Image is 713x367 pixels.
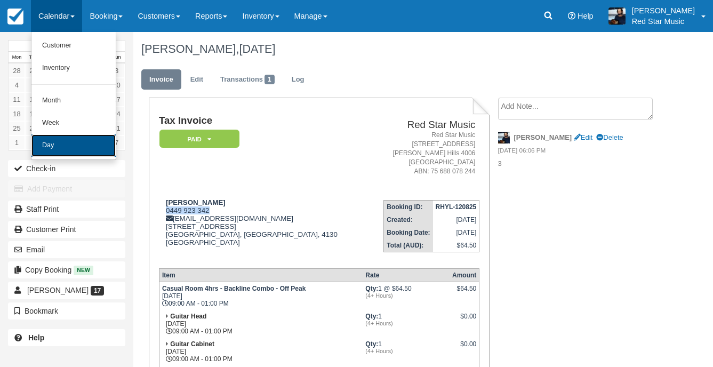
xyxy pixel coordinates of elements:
th: Mon [9,52,25,63]
a: Invoice [141,69,181,90]
a: Log [284,69,313,90]
td: 1 [363,338,450,365]
a: 24 [108,107,125,121]
span: [DATE] [239,42,275,55]
ul: Calendar [31,32,116,160]
strong: Qty [365,313,378,320]
a: 7 [108,135,125,150]
a: Transactions1 [212,69,283,90]
div: $0.00 [452,313,476,329]
a: 3 [108,63,125,78]
div: $64.50 [452,285,476,301]
strong: RHYL-120825 [436,203,477,211]
button: Bookmark [8,302,125,320]
a: Customer [31,35,116,57]
span: New [74,266,93,275]
button: Email [8,241,125,258]
th: Booking Date: [384,226,433,239]
b: Help [28,333,44,342]
button: Add Payment [8,180,125,197]
h1: [PERSON_NAME], [141,43,660,55]
a: 25 [9,121,25,135]
strong: Guitar Cabinet [170,340,214,348]
i: Help [568,12,575,20]
img: A1 [608,7,626,25]
td: 1 @ $64.50 [363,282,450,310]
td: [DATE] 09:00 AM - 01:00 PM [159,338,363,365]
th: Created: [384,213,433,226]
th: Booking ID: [384,200,433,213]
a: Delete [596,133,623,141]
h2: Red Star Music [372,119,475,131]
h1: Tax Invoice [159,115,367,126]
a: 29 [25,63,42,78]
a: Edit [574,133,592,141]
div: $0.00 [452,340,476,356]
strong: Casual Room 4hrs - Backline Combo - Off Peak [162,285,306,292]
td: [DATE] 09:00 AM - 01:00 PM [159,282,363,310]
p: 3 [498,159,660,169]
a: 12 [25,92,42,107]
td: [DATE] [433,226,479,239]
strong: Qty [365,340,378,348]
a: [PERSON_NAME] 17 [8,282,125,299]
a: 5 [25,78,42,92]
a: 11 [9,92,25,107]
em: (4+ Hours) [365,292,447,299]
button: Copy Booking New [8,261,125,278]
th: Amount [450,268,479,282]
td: $64.50 [433,239,479,252]
th: Rate [363,268,450,282]
a: 28 [9,63,25,78]
a: Help [8,329,125,346]
a: Staff Print [8,201,125,218]
a: 1 [9,135,25,150]
em: (4+ Hours) [365,320,447,326]
th: Item [159,268,363,282]
em: [DATE] 06:06 PM [498,146,660,158]
button: Check-in [8,160,125,177]
th: Total (AUD): [384,239,433,252]
img: checkfront-main-nav-mini-logo.png [7,9,23,25]
a: 10 [108,78,125,92]
em: (4+ Hours) [365,348,447,354]
a: 17 [108,92,125,107]
span: [PERSON_NAME] [27,286,89,294]
a: 2 [25,135,42,150]
a: 31 [108,121,125,135]
strong: Qty [365,285,378,292]
a: Customer Print [8,221,125,238]
strong: Guitar Head [170,313,206,320]
a: 18 [9,107,25,121]
td: [DATE] [433,213,479,226]
td: 1 [363,310,450,338]
address: Red Star Music [STREET_ADDRESS] [PERSON_NAME] Hills 4006 [GEOGRAPHIC_DATA] ABN: 75 688 078 244 [372,131,475,177]
span: 1 [265,75,275,84]
th: Tue [25,52,42,63]
a: 4 [9,78,25,92]
a: Inventory [31,57,116,79]
p: [PERSON_NAME] [632,5,695,16]
a: Day [31,134,116,157]
a: 26 [25,121,42,135]
span: Help [578,12,594,20]
a: Paid [159,129,236,149]
em: Paid [159,130,239,148]
a: Week [31,112,116,134]
div: 0449 923 342 [EMAIL_ADDRESS][DOMAIN_NAME] [STREET_ADDRESS] [GEOGRAPHIC_DATA], [GEOGRAPHIC_DATA], ... [159,198,367,260]
a: Month [31,90,116,112]
p: Red Star Music [632,16,695,27]
td: [DATE] 09:00 AM - 01:00 PM [159,310,363,338]
strong: [PERSON_NAME] [514,133,572,141]
a: 19 [25,107,42,121]
a: Edit [182,69,211,90]
strong: [PERSON_NAME] [166,198,226,206]
span: 17 [91,286,104,296]
th: Sun [108,52,125,63]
